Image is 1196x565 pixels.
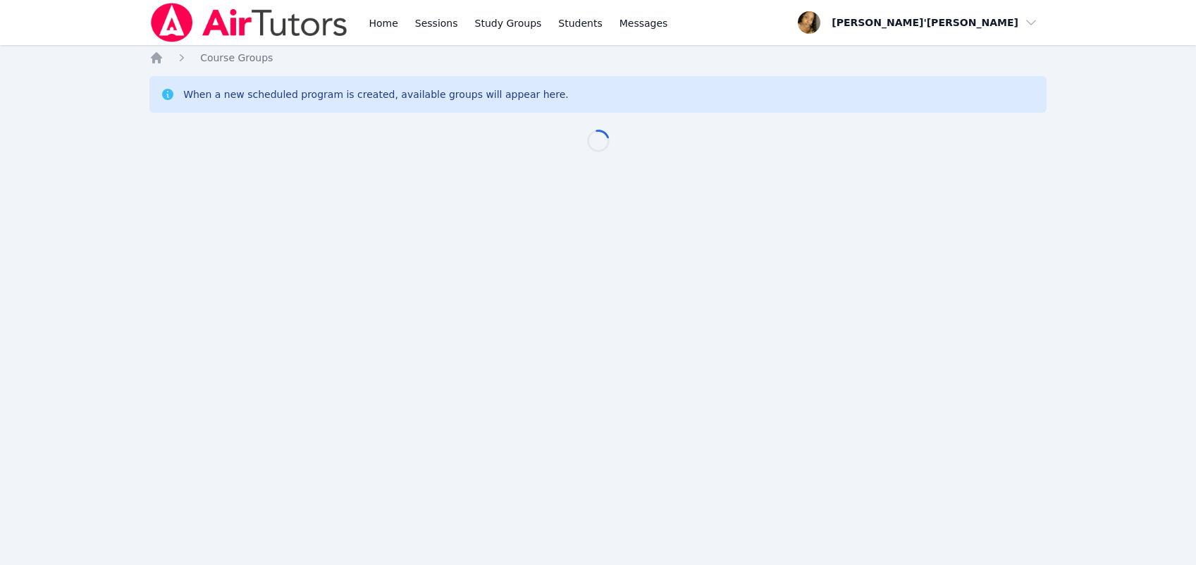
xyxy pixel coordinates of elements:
[619,16,668,30] span: Messages
[200,51,273,65] a: Course Groups
[149,3,349,42] img: Air Tutors
[183,87,569,101] div: When a new scheduled program is created, available groups will appear here.
[200,52,273,63] span: Course Groups
[149,51,1047,65] nav: Breadcrumb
